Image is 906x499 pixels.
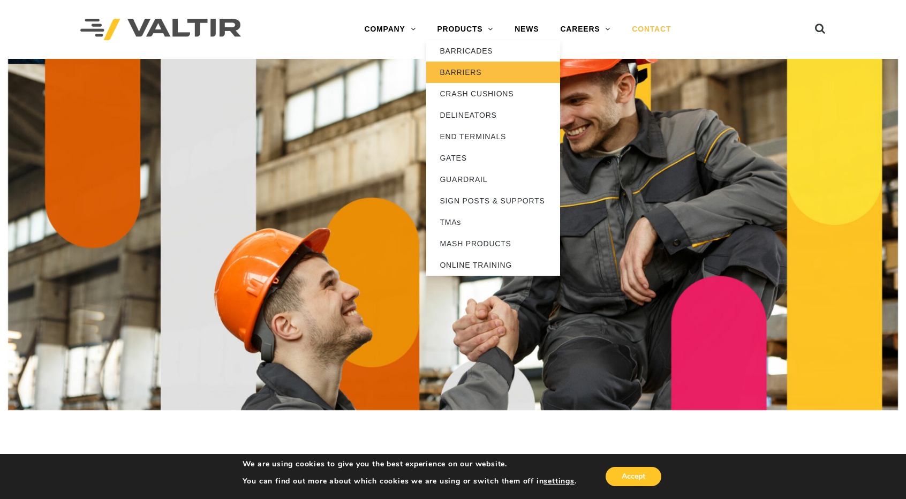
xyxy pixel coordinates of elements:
[426,40,560,62] a: BARRICADES
[243,459,577,469] p: We are using cookies to give you the best experience on our website.
[426,147,560,169] a: GATES
[426,169,560,190] a: GUARDRAIL
[606,467,661,486] button: Accept
[621,19,682,40] a: CONTACT
[426,211,560,233] a: TMAs
[8,59,898,410] img: Contact_1
[426,190,560,211] a: SIGN POSTS & SUPPORTS
[80,19,241,41] img: Valtir
[426,19,504,40] a: PRODUCTS
[426,126,560,147] a: END TERMINALS
[426,233,560,254] a: MASH PRODUCTS
[426,62,560,83] a: BARRIERS
[426,104,560,126] a: DELINEATORS
[543,477,574,486] button: settings
[549,19,621,40] a: CAREERS
[243,477,577,486] p: You can find out more about which cookies we are using or switch them off in .
[353,19,426,40] a: COMPANY
[504,19,549,40] a: NEWS
[426,83,560,104] a: CRASH CUSHIONS
[426,254,560,276] a: ONLINE TRAINING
